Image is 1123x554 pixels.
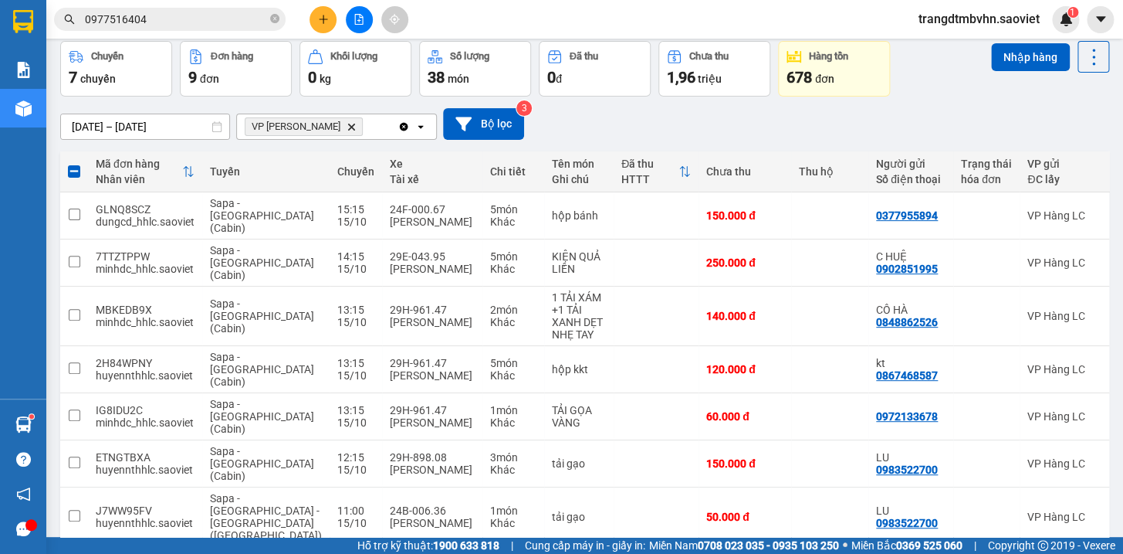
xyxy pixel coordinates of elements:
div: 15/10 [337,263,374,275]
div: Tài xế [390,173,475,185]
div: Đã thu [570,51,598,62]
span: Hỗ trợ kỹ thuật: [357,537,499,554]
span: notification [16,487,31,501]
div: Đã thu [621,158,678,170]
div: 15:15 [337,203,374,216]
button: file-add [346,6,373,33]
div: Khác [490,464,536,476]
div: 15/10 [337,216,374,228]
div: Số điện thoại [876,173,945,185]
span: 9 [188,68,197,87]
img: warehouse-icon [15,100,32,117]
div: [PERSON_NAME] [390,464,475,476]
div: 13:15 [337,357,374,369]
span: ⚪️ [843,542,847,549]
div: hộp bánh [552,209,606,222]
span: chuyến [80,73,116,85]
div: Khác [490,316,536,328]
sup: 3 [516,100,532,116]
div: Tên món [552,158,606,170]
div: Chưa thu [689,51,729,62]
div: 29H-961.47 [390,357,475,369]
div: 60.000 đ [706,410,783,423]
div: 11:00 [337,505,374,517]
div: tải gạo [552,511,606,523]
button: Số lượng38món [419,41,531,97]
span: question-circle [16,452,31,467]
span: 1,96 [667,68,695,87]
span: file-add [353,14,364,25]
th: Toggle SortBy [88,151,202,192]
span: Sapa - [GEOGRAPHIC_DATA] - [GEOGRAPHIC_DATA] ([GEOGRAPHIC_DATA]) [210,492,322,542]
div: 5 món [490,203,536,216]
div: Khối lượng [330,51,377,62]
div: 15/10 [337,464,374,476]
span: message [16,522,31,536]
div: 0983522700 [876,464,938,476]
div: [PERSON_NAME] [390,263,475,275]
div: 29E-043.95 [390,250,475,263]
div: [PERSON_NAME] [390,517,475,529]
img: icon-new-feature [1059,12,1073,26]
span: copyright [1037,540,1048,551]
input: Selected VP Gia Lâm. [366,119,367,134]
div: [PERSON_NAME] [390,416,475,429]
div: 50.000 đ [706,511,783,523]
span: Sapa - [GEOGRAPHIC_DATA] (Cabin) [210,445,314,482]
svg: Delete [347,122,356,131]
div: J7WW95FV [96,505,194,517]
span: VP Gia Lâm, close by backspace [245,117,363,136]
div: MBKEDB9X [96,304,194,316]
div: Chuyến [91,51,123,62]
span: caret-down [1094,12,1108,26]
div: 15/10 [337,517,374,529]
div: KIỆN QUẢ LIỀN [552,250,606,275]
div: Số lượng [450,51,489,62]
input: Select a date range. [61,114,229,139]
sup: 1 [1067,7,1078,18]
div: 0972133678 [876,410,938,423]
span: Sapa - [GEOGRAPHIC_DATA] (Cabin) [210,351,314,388]
div: 0983522700 [876,517,938,529]
div: 15/10 [337,416,374,429]
div: IG8IDU2C [96,404,194,416]
div: tải gạo [552,457,606,470]
span: close-circle [270,12,279,27]
div: Xe [390,158,475,170]
div: Ghi chú [552,173,606,185]
div: [PERSON_NAME] [390,369,475,382]
div: 3 món [490,451,536,464]
div: 1 món [490,505,536,517]
div: TẢI GỌA VÀNG [552,404,606,429]
div: huyennthhlc.saoviet [96,517,194,529]
div: 120.000 đ [706,363,783,376]
button: Đã thu0đ [539,41,651,97]
span: | [511,537,513,554]
div: 140.000 đ [706,310,783,322]
img: warehouse-icon [15,416,32,433]
div: Chuyến [337,165,374,178]
div: kt [876,357,945,369]
button: Chưa thu1,96 triệu [658,41,770,97]
span: kg [320,73,331,85]
div: 0867468587 [876,369,938,382]
span: đơn [815,73,834,85]
div: C HUỆ [876,250,945,263]
svg: open [414,121,427,133]
div: 29H-961.47 [390,404,475,416]
span: Sapa - [GEOGRAPHIC_DATA] (Cabin) [210,244,314,281]
div: GLNQ8SCZ [96,203,194,216]
span: Cung cấp máy in - giấy in: [525,537,645,554]
span: 38 [428,68,445,87]
span: trangdtmbvhn.saoviet [906,9,1052,29]
span: VP Gia Lâm [252,121,340,133]
div: 15/10 [337,369,374,382]
span: Sapa - [GEOGRAPHIC_DATA] (Cabin) [210,398,314,435]
button: aim [381,6,408,33]
div: 13:15 [337,304,374,316]
div: [PERSON_NAME] [390,216,475,228]
div: 12:15 [337,451,374,464]
span: đ [556,73,562,85]
div: dungcd_hhlc.saoviet [96,216,194,228]
input: Tìm tên, số ĐT hoặc mã đơn [85,11,267,28]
